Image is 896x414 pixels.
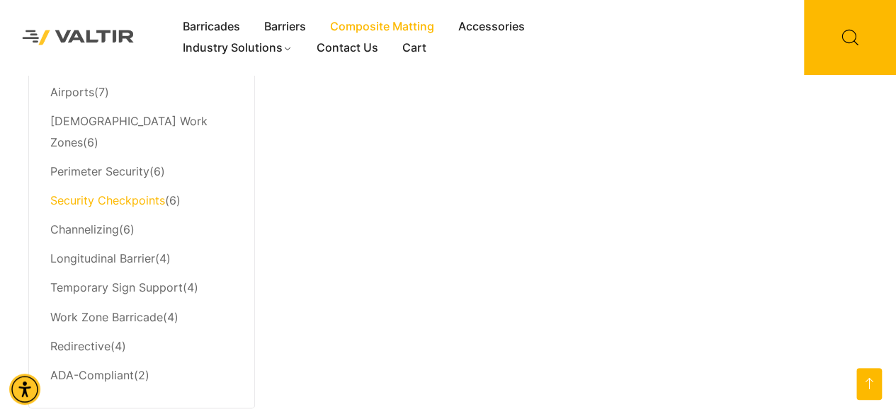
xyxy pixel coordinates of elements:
[50,187,233,216] li: (6)
[50,310,163,324] a: Work Zone Barricade
[50,157,233,186] li: (6)
[50,251,155,265] a: Longitudinal Barrier
[50,274,233,303] li: (4)
[171,38,305,59] a: Industry Solutions
[9,374,40,405] div: Accessibility Menu
[50,85,94,99] a: Airports
[50,216,233,245] li: (6)
[50,339,110,353] a: Redirective
[50,222,119,236] a: Channelizing
[318,16,446,38] a: Composite Matting
[50,164,149,178] a: Perimeter Security
[171,16,252,38] a: Barricades
[856,368,882,400] a: Open this option
[50,361,233,386] li: (2)
[252,16,318,38] a: Barriers
[11,18,146,57] img: Valtir Rentals
[50,245,233,274] li: (4)
[50,280,183,294] a: Temporary Sign Support
[50,78,233,107] li: (7)
[50,114,208,149] a: [DEMOGRAPHIC_DATA] Work Zones
[50,303,233,332] li: (4)
[390,38,438,59] a: Cart
[50,332,233,361] li: (4)
[50,193,165,207] a: Security Checkpoints
[50,107,233,157] li: (6)
[305,38,390,59] a: Contact Us
[50,368,134,382] a: ADA-Compliant
[446,16,537,38] a: Accessories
